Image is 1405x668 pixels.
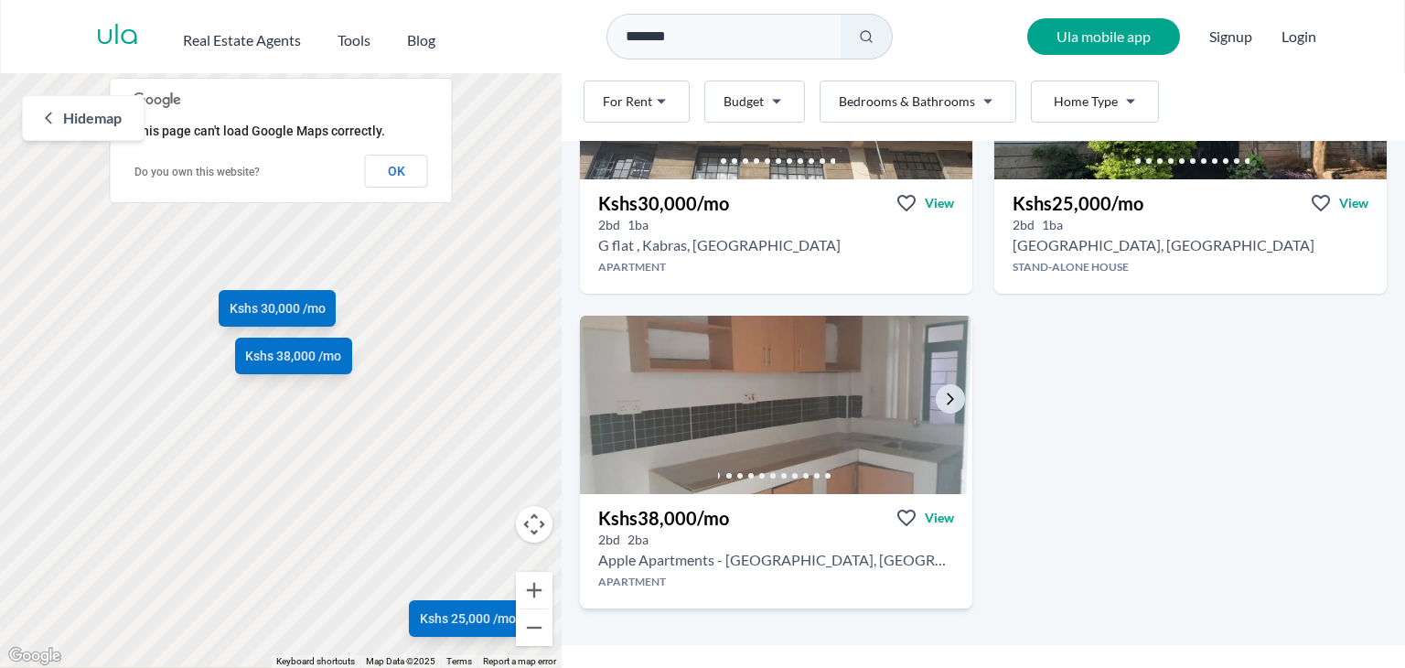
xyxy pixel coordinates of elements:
[366,656,435,666] span: Map Data ©2025
[1042,216,1063,234] h5: 1 bathrooms
[627,216,649,234] h5: 1 bathrooms
[1339,194,1368,212] span: View
[134,124,385,138] span: This page can't load Google Maps correctly.
[1013,216,1035,234] h5: 2 bedrooms
[598,190,729,216] h3: Kshs 30,000 /mo
[338,29,370,51] h2: Tools
[936,384,965,414] a: Go to the next property image
[410,600,527,637] a: Kshs 25,000 /mo
[1013,234,1314,256] h2: 2 bedroom Stand-alone house for rent in South B - Kshs 25,000/mo -Jay Jay Wines, Nairobi, Kenya, ...
[407,22,435,51] a: Blog
[724,92,764,111] span: Budget
[925,194,954,212] span: View
[598,531,620,549] h5: 2 bedrooms
[925,509,954,527] span: View
[183,22,301,51] button: Real Estate Agents
[598,549,954,571] h2: 2 bedroom Apartment for rent in South B - Kshs 38,000/mo -Apple Apartments - South B, Shikunga, N...
[580,260,972,275] h4: Apartment
[516,609,552,646] button: Zoom out
[1209,18,1252,55] span: Signup
[516,572,552,609] button: Zoom in
[1031,81,1159,123] button: Home Type
[5,644,65,668] a: Open this area in Google Maps (opens a new window)
[598,216,620,234] h5: 2 bedrooms
[5,644,65,668] img: Google
[420,609,516,628] span: Kshs 25,000 /mo
[245,346,341,364] span: Kshs 38,000 /mo
[994,179,1387,294] a: Kshs25,000/moViewView property in detail2bd 1ba [GEOGRAPHIC_DATA], [GEOGRAPHIC_DATA]Stand-alone h...
[839,92,975,111] span: Bedrooms & Bathrooms
[96,20,139,53] a: ula
[183,22,472,51] nav: Main
[1027,18,1180,55] a: Ula mobile app
[994,260,1387,275] h4: Stand-alone house
[603,92,652,111] span: For Rent
[598,505,729,531] h3: Kshs 38,000 /mo
[446,656,472,666] a: Terms (opens in new tab)
[1054,92,1118,111] span: Home Type
[219,290,336,327] a: Kshs 30,000 /mo
[338,22,370,51] button: Tools
[483,656,556,666] a: Report a map error
[704,81,805,123] button: Budget
[571,311,982,499] img: 2 bedroom Apartment for rent - Kshs 38,000/mo - in South B around Apple Apartments - South B, Shi...
[580,575,972,589] h4: Apartment
[365,155,428,188] button: OK
[598,234,841,256] h2: 2 bedroom Apartment for rent in South B - Kshs 30,000/mo -The Piston Autos, Kabras, Nairobi, Keny...
[276,655,355,668] button: Keyboard shortcuts
[63,107,122,129] span: Hide map
[820,81,1016,123] button: Bedrooms & Bathrooms
[516,506,552,543] button: Map camera controls
[183,29,301,51] h2: Real Estate Agents
[235,337,352,373] a: Kshs 38,000 /mo
[407,29,435,51] h2: Blog
[627,531,649,549] h5: 2 bathrooms
[580,494,972,609] a: Kshs38,000/moViewView property in detail2bd 2ba Apple Apartments - [GEOGRAPHIC_DATA], [GEOGRAPHIC...
[584,81,690,123] button: For Rent
[580,179,972,294] a: Kshs30,000/moViewView property in detail2bd 1ba G flat , Kabras, [GEOGRAPHIC_DATA]Apartment
[134,166,260,178] a: Do you own this website?
[1013,190,1143,216] h3: Kshs 25,000 /mo
[230,299,326,318] span: Kshs 30,000 /mo
[1282,26,1316,48] button: Login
